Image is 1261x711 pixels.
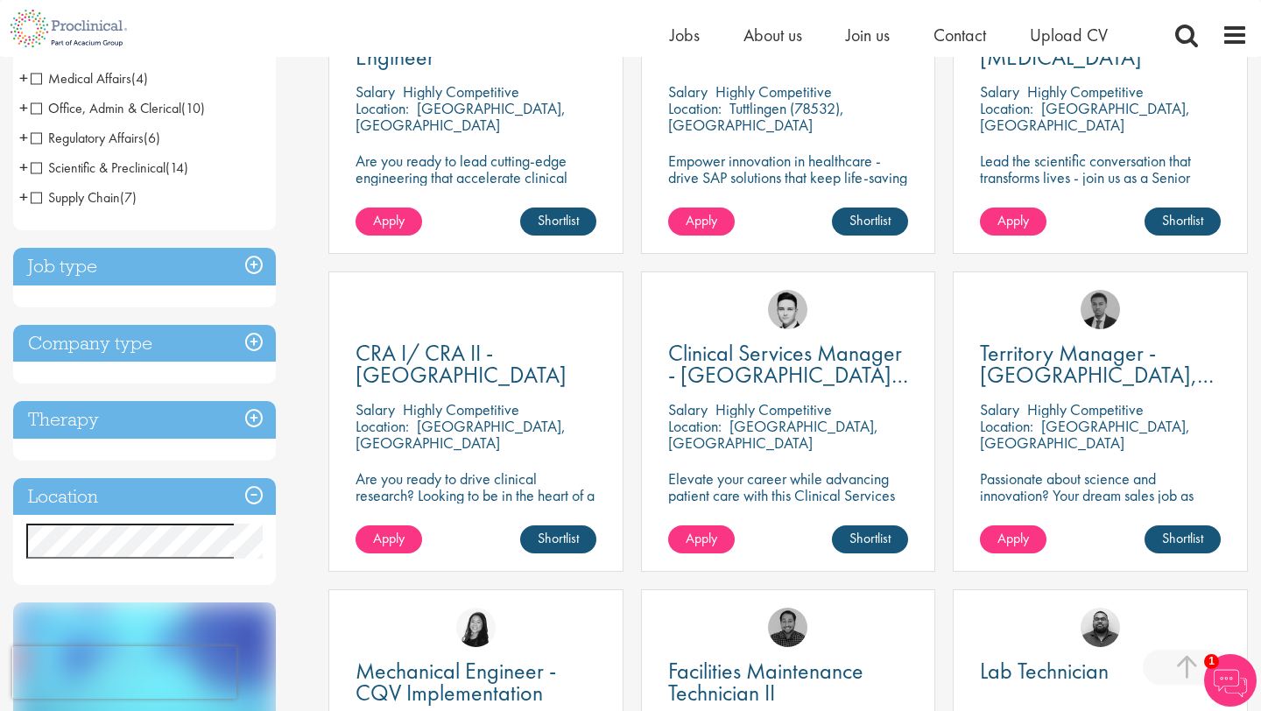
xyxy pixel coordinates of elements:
a: Connor Lynes [768,290,807,329]
h3: Location [13,478,276,516]
p: [GEOGRAPHIC_DATA], [GEOGRAPHIC_DATA] [668,416,878,453]
span: Office, Admin & Clerical [31,99,205,117]
h3: Company type [13,325,276,363]
span: (14) [166,158,188,177]
span: Apply [686,211,717,229]
a: Shortlist [1145,525,1221,553]
span: Mechanical Engineer - CQV Implementation [356,656,556,707]
p: Elevate your career while advancing patient care with this Clinical Services Manager position wit... [668,470,909,537]
p: Lead the scientific conversation that transforms lives - join us as a Senior MSL in [MEDICAL_DATA]. [980,152,1221,202]
span: Location: [668,98,722,118]
p: Tuttlingen (78532), [GEOGRAPHIC_DATA] [668,98,844,135]
span: Territory Manager - [GEOGRAPHIC_DATA], [GEOGRAPHIC_DATA] [980,338,1214,412]
p: Highly Competitive [715,399,832,419]
p: Highly Competitive [1027,399,1144,419]
span: Scientific & Preclinical [31,158,166,177]
span: Clinical Services Manager - [GEOGRAPHIC_DATA], [GEOGRAPHIC_DATA] [668,338,908,412]
img: Chatbot [1204,654,1257,707]
span: Salary [356,81,395,102]
a: Shortlist [1145,208,1221,236]
p: [GEOGRAPHIC_DATA], [GEOGRAPHIC_DATA] [356,98,566,135]
span: Apply [373,529,405,547]
span: + [19,154,28,180]
span: Apply [997,529,1029,547]
span: Salary [356,399,395,419]
span: Apply [997,211,1029,229]
a: Upload CV [1030,24,1108,46]
p: [GEOGRAPHIC_DATA], [GEOGRAPHIC_DATA] [980,98,1190,135]
span: Medical Affairs [31,69,131,88]
a: Clinical Services Manager - [GEOGRAPHIC_DATA], [GEOGRAPHIC_DATA] [668,342,909,386]
a: Facilities Maintenance Technician II [668,660,909,704]
span: Location: [980,416,1033,436]
a: Jobs [670,24,700,46]
span: Regulatory Affairs [31,129,144,147]
span: Regulatory Affairs [31,129,160,147]
img: Mike Raletz [768,608,807,647]
a: Contact [933,24,986,46]
span: (4) [131,69,148,88]
a: Mechanical Engineer - CQV Implementation [356,660,596,704]
span: Salary [980,81,1019,102]
span: + [19,65,28,91]
h3: Job type [13,248,276,285]
span: Facilities Maintenance Technician II [668,656,863,707]
h3: Therapy [13,401,276,439]
span: Supply Chain [31,188,137,207]
p: Empower innovation in healthcare - drive SAP solutions that keep life-saving technology running s... [668,152,909,202]
a: Lab Technician [980,660,1221,682]
span: Salary [668,399,708,419]
span: 1 [1204,654,1219,669]
span: Apply [373,211,405,229]
a: CRA I/ CRA II - [GEOGRAPHIC_DATA] [356,342,596,386]
a: About us [743,24,802,46]
a: Apply [356,208,422,236]
span: Scientific & Preclinical [31,158,188,177]
span: Office, Admin & Clerical [31,99,181,117]
a: Territory Manager - [GEOGRAPHIC_DATA], [GEOGRAPHIC_DATA] [980,342,1221,386]
span: + [19,124,28,151]
span: (6) [144,129,160,147]
span: + [19,184,28,210]
a: Senior System Test Engineer [356,25,596,68]
span: CRA I/ CRA II - [GEOGRAPHIC_DATA] [356,338,567,390]
p: Are you ready to lead cutting-edge engineering that accelerate clinical breakthroughs in biotech? [356,152,596,202]
span: Location: [356,98,409,118]
a: Senior MSL in [MEDICAL_DATA] [980,25,1221,68]
span: Location: [356,416,409,436]
p: Highly Competitive [1027,81,1144,102]
span: Salary [668,81,708,102]
span: Location: [980,98,1033,118]
span: Lab Technician [980,656,1109,686]
a: Apply [668,208,735,236]
p: Are you ready to drive clinical research? Looking to be in the heart of a company where precision... [356,470,596,537]
p: [GEOGRAPHIC_DATA], [GEOGRAPHIC_DATA] [980,416,1190,453]
a: Join us [846,24,890,46]
a: Apply [668,525,735,553]
img: Ashley Bennett [1081,608,1120,647]
img: Numhom Sudsok [456,608,496,647]
p: Highly Competitive [403,399,519,419]
span: Medical Affairs [31,69,148,88]
iframe: reCAPTCHA [12,646,236,699]
span: (7) [120,188,137,207]
span: Salary [980,399,1019,419]
img: Carl Gbolade [1081,290,1120,329]
a: Shortlist [832,208,908,236]
a: Apply [356,525,422,553]
a: Shortlist [520,208,596,236]
a: Shortlist [832,525,908,553]
a: Apply [980,208,1046,236]
p: Highly Competitive [403,81,519,102]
